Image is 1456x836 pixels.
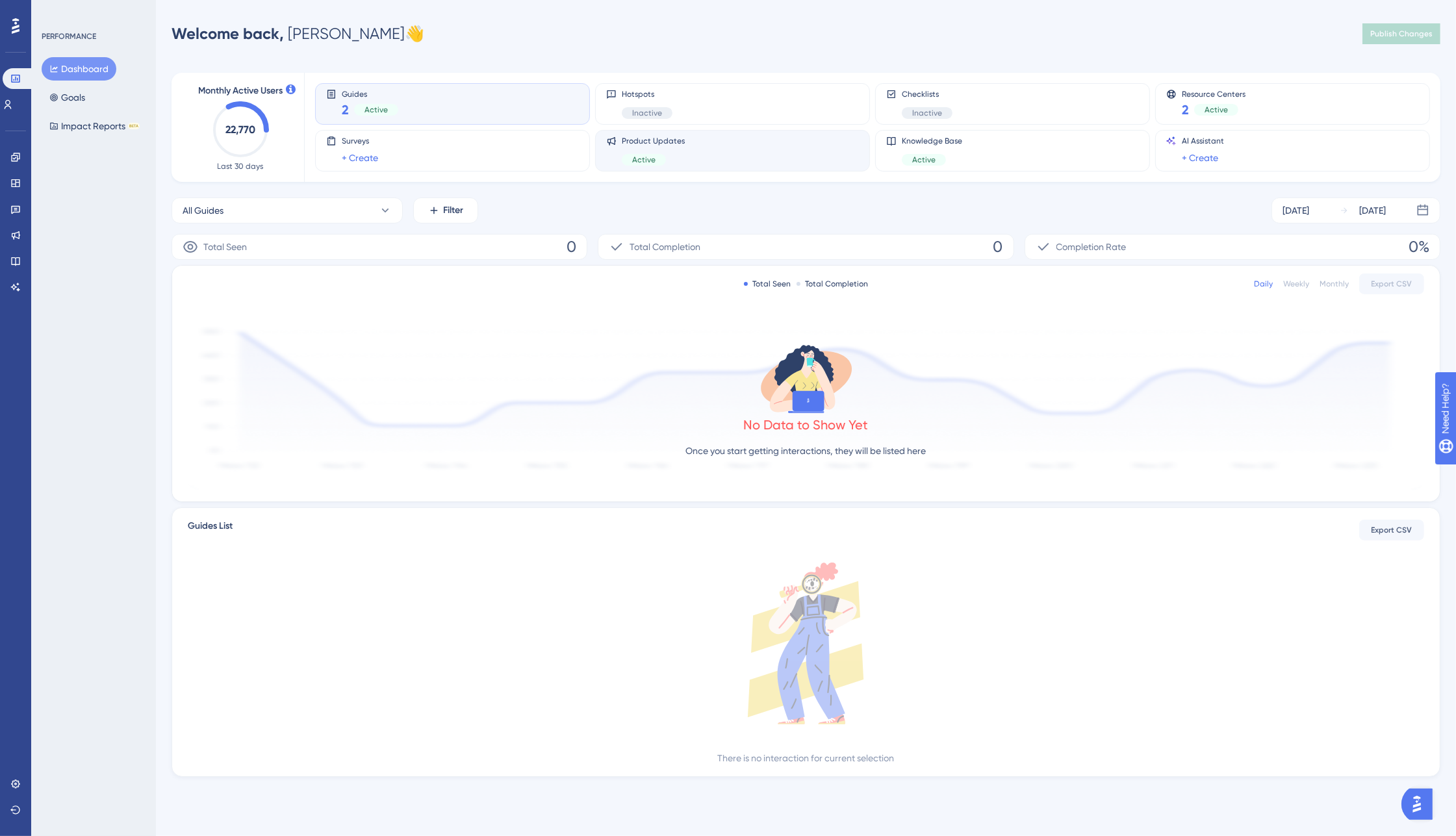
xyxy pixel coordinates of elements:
[1401,785,1440,824] iframe: UserGuiding AI Assistant Launcher
[1362,23,1440,44] button: Publish Changes
[1372,279,1412,289] span: Export CSV
[172,23,424,44] div: [PERSON_NAME] 👋
[1359,203,1386,218] div: [DATE]
[31,3,81,19] span: Need Help?
[1370,29,1433,39] span: Publish Changes
[413,197,478,223] button: Filter
[1359,520,1424,540] button: Export CSV
[1182,136,1224,146] span: AI Assistant
[632,155,656,165] span: Active
[1283,279,1309,289] div: Weekly
[1182,150,1218,166] a: + Create
[42,57,116,81] button: Dashboard
[622,136,685,146] span: Product Updates
[744,279,791,289] div: Total Seen
[632,108,662,118] span: Inactive
[198,83,283,99] span: Monthly Active Users
[1182,89,1245,98] span: Resource Centers
[1320,279,1349,289] div: Monthly
[1182,101,1189,119] span: 2
[342,101,349,119] span: 2
[1372,525,1412,535] span: Export CSV
[183,203,224,218] span: All Guides
[342,89,398,98] span: Guides
[1359,273,1424,294] button: Export CSV
[1409,236,1429,257] span: 0%
[1254,279,1273,289] div: Daily
[993,236,1003,257] span: 0
[567,236,576,257] span: 0
[902,136,962,146] span: Knowledge Base
[188,518,233,542] span: Guides List
[444,203,464,218] span: Filter
[42,31,96,42] div: PERFORMANCE
[1056,239,1127,255] span: Completion Rate
[203,239,247,255] span: Total Seen
[218,161,264,171] span: Last 30 days
[225,123,255,136] text: 22,770
[1283,203,1309,218] div: [DATE]
[1205,105,1228,115] span: Active
[902,89,952,99] span: Checklists
[718,750,895,766] div: There is no interaction for current selection
[630,239,700,255] span: Total Completion
[797,279,869,289] div: Total Completion
[686,443,926,459] p: Once you start getting interactions, they will be listed here
[912,108,942,118] span: Inactive
[912,155,936,165] span: Active
[172,197,403,223] button: All Guides
[744,416,869,434] div: No Data to Show Yet
[342,150,378,166] a: + Create
[42,114,147,138] button: Impact ReportsBETA
[172,24,284,43] span: Welcome back,
[128,123,140,129] div: BETA
[622,89,672,99] span: Hotspots
[42,86,93,109] button: Goals
[364,105,388,115] span: Active
[342,136,378,146] span: Surveys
